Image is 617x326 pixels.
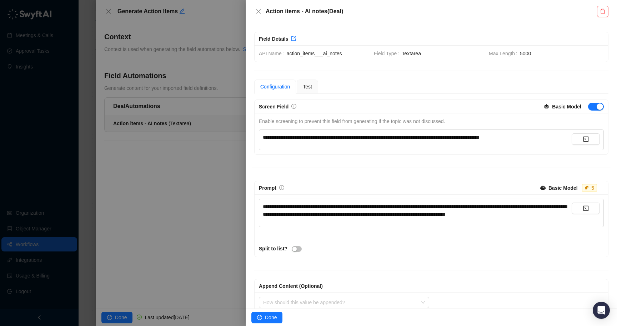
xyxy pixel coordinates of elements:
span: close [256,9,261,14]
div: Append Content (Optional) [259,282,604,290]
div: Configuration [260,83,290,91]
strong: Split to list? [259,246,287,251]
span: Screen Field [259,104,289,109]
span: Max Length [489,50,520,57]
h5: Action items - AI notes ( Deal ) [266,7,597,16]
span: Enable screening to prevent this field from generating if the topic was not discussed. [259,118,445,124]
strong: Basic Model [548,185,578,191]
span: API Name [259,50,287,57]
div: Open Intercom Messenger [593,302,610,319]
button: Close [254,7,263,16]
span: export [291,36,296,41]
span: delete [600,9,606,14]
span: check-circle [257,315,262,320]
span: Textarea [402,50,483,57]
span: Done [265,314,277,321]
span: code [583,205,589,211]
a: info-circle [279,185,284,191]
div: 5 [590,184,596,192]
span: info-circle [291,104,296,109]
div: Field Details [259,35,288,43]
span: info-circle [279,185,284,190]
span: 5000 [520,50,604,57]
span: Field Type [374,50,402,57]
span: Test [303,84,312,90]
span: action_items___ai_notes [287,50,368,57]
a: info-circle [291,104,296,109]
strong: Basic Model [552,104,581,109]
span: code [583,136,589,142]
button: Done [251,312,282,323]
span: Prompt [259,185,276,191]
